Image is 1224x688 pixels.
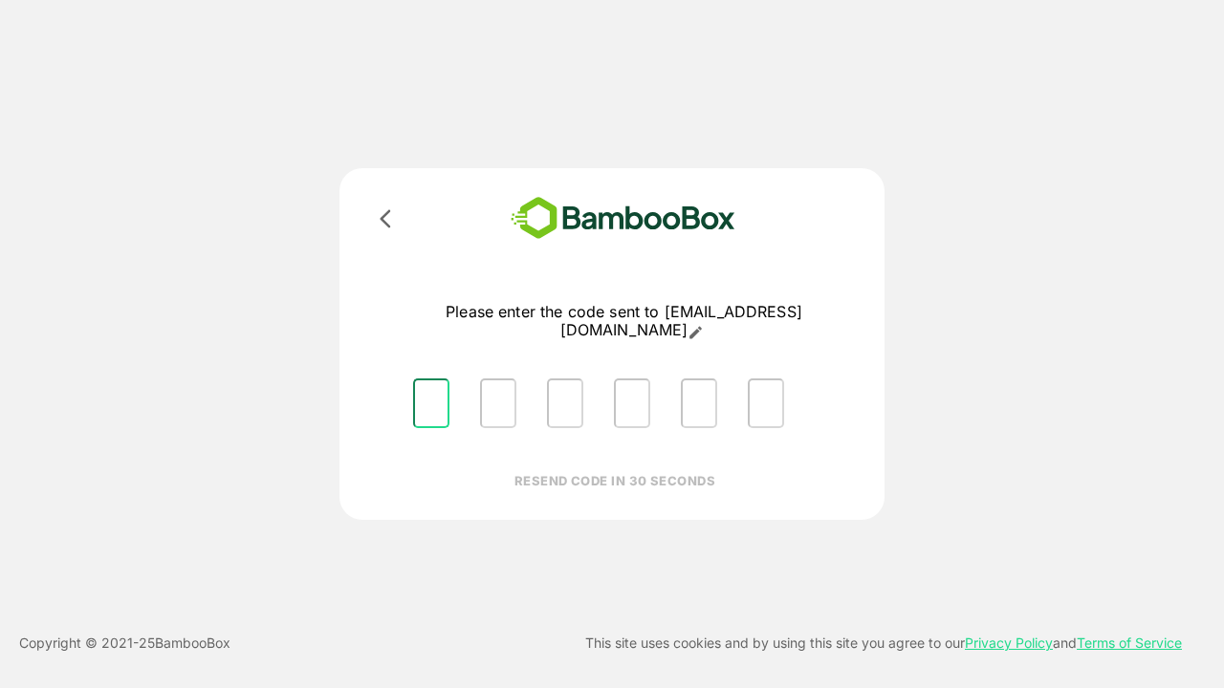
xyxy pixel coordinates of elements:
input: Please enter OTP character 5 [681,378,717,428]
input: Please enter OTP character 6 [748,378,784,428]
input: Please enter OTP character 4 [614,378,650,428]
a: Terms of Service [1077,634,1182,651]
input: Please enter OTP character 2 [480,378,516,428]
a: Privacy Policy [965,634,1053,651]
input: Please enter OTP character 1 [413,378,449,428]
img: bamboobox [483,191,763,246]
p: This site uses cookies and by using this site you agree to our and [585,632,1182,655]
p: Copyright © 2021- 25 BambooBox [19,632,230,655]
p: Please enter the code sent to [EMAIL_ADDRESS][DOMAIN_NAME] [398,303,850,340]
input: Please enter OTP character 3 [547,378,583,428]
